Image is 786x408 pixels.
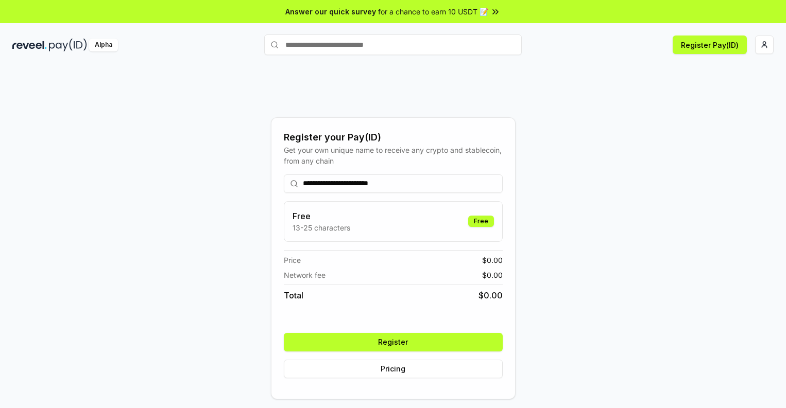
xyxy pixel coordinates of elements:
[482,255,503,265] span: $ 0.00
[285,6,376,17] span: Answer our quick survey
[673,36,747,54] button: Register Pay(ID)
[284,289,303,301] span: Total
[284,270,326,280] span: Network fee
[284,130,503,145] div: Register your Pay(ID)
[284,145,503,166] div: Get your own unique name to receive any crypto and stablecoin, from any chain
[479,289,503,301] span: $ 0.00
[284,255,301,265] span: Price
[378,6,488,17] span: for a chance to earn 10 USDT 📝
[293,210,350,222] h3: Free
[293,222,350,233] p: 13-25 characters
[284,333,503,351] button: Register
[12,39,47,51] img: reveel_dark
[468,216,494,227] div: Free
[284,360,503,378] button: Pricing
[482,270,503,280] span: $ 0.00
[49,39,87,51] img: pay_id
[89,39,118,51] div: Alpha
